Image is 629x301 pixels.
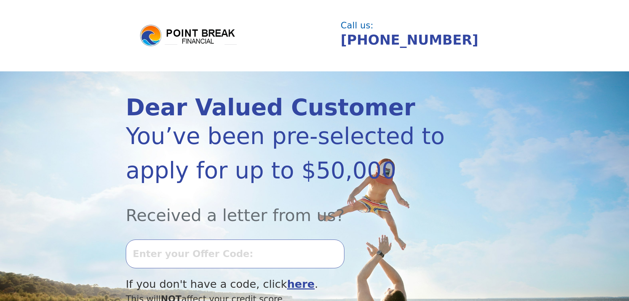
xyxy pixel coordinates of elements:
div: Dear Valued Customer [126,96,447,119]
div: Received a letter from us? [126,188,447,228]
a: [PHONE_NUMBER] [341,32,478,48]
div: Call us: [341,21,498,30]
div: You’ve been pre-selected to apply for up to $50,000 [126,119,447,188]
img: logo.png [139,24,238,48]
input: Enter your Offer Code: [126,240,344,268]
a: here [287,278,315,290]
div: If you don't have a code, click . [126,276,447,292]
